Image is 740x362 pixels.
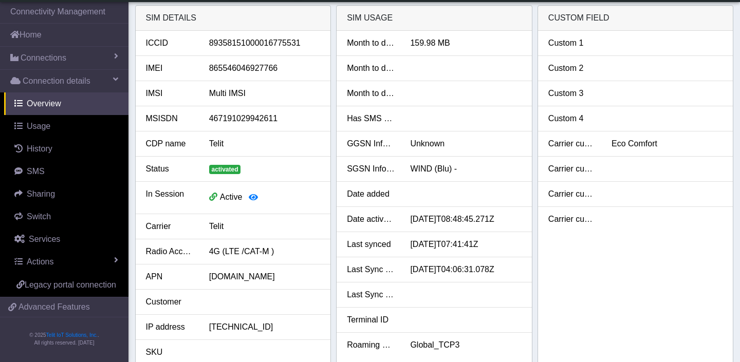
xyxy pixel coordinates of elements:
span: Actions [27,257,53,266]
span: History [27,144,52,153]
div: Carrier custom 4 [541,213,604,225]
span: activated [209,165,241,174]
a: Services [4,228,128,251]
div: APN [138,271,201,283]
div: [DOMAIN_NAME] [201,271,328,283]
div: Custom 4 [541,112,604,125]
span: Advanced Features [18,301,90,313]
div: 159.98 MB [402,37,529,49]
div: WIND (Blu) - [402,163,529,175]
div: Multi IMSI [201,87,328,100]
div: Custom field [538,6,733,31]
div: [TECHNICAL_ID] [201,321,328,333]
div: IP address [138,321,201,333]
a: History [4,138,128,160]
a: Actions [4,251,128,273]
span: Services [29,235,60,243]
div: IMEI [138,62,201,74]
div: Carrier custom 2 [541,163,604,175]
span: Legacy portal connection [25,280,116,289]
div: Eco Comfort [604,138,730,150]
span: Overview [27,99,61,108]
div: Custom 2 [541,62,604,74]
div: Carrier [138,220,201,233]
a: Telit IoT Solutions, Inc. [46,332,98,338]
div: Telit [201,220,328,233]
div: Customer [138,296,201,308]
div: IMSI [138,87,201,100]
div: Last Sync SMS Usage [339,289,402,301]
div: Radio Access Tech [138,245,201,258]
div: SIM details [136,6,331,31]
div: In Session [138,188,201,207]
span: Connections [21,52,66,64]
a: Usage [4,115,128,138]
div: [DATE]T04:06:31.078Z [402,263,529,276]
div: Last Sync Data Usage [339,263,402,276]
div: Unknown [402,138,529,150]
div: Month to date data [339,37,402,49]
div: [DATE]T07:41:41Z [402,238,529,251]
span: SMS [27,167,45,176]
div: Last synced [339,238,402,251]
div: SIM usage [337,6,532,31]
div: Status [138,163,201,175]
div: Date added [339,188,402,200]
div: SGSN Information [339,163,402,175]
div: Telit [201,138,328,150]
div: Month to date voice [339,87,402,100]
span: Active [220,193,243,201]
div: Terminal ID [339,314,402,326]
div: Custom 3 [541,87,604,100]
div: Carrier custom 3 [541,188,604,200]
div: MSISDN [138,112,201,125]
button: View session details [242,188,265,207]
span: Usage [27,122,50,130]
div: SKU [138,346,201,358]
div: 467191029942611 [201,112,328,125]
a: SMS [4,160,128,183]
div: GGSN Information [339,138,402,150]
div: Carrier custom 1 [541,138,604,150]
a: Sharing [4,183,128,205]
div: [DATE]T08:48:45.271Z [402,213,529,225]
div: Roaming Profile [339,339,402,351]
div: 865546046927766 [201,62,328,74]
span: Connection details [23,75,90,87]
div: Month to date SMS [339,62,402,74]
a: Switch [4,205,128,228]
div: CDP name [138,138,201,150]
span: Switch [27,212,51,221]
div: Has SMS Usage [339,112,402,125]
div: 4G (LTE /CAT-M ) [201,245,328,258]
div: 89358151000016775531 [201,37,328,49]
div: ICCID [138,37,201,49]
div: Custom 1 [541,37,604,49]
div: Global_TCP3 [402,339,529,351]
a: Overview [4,92,128,115]
div: Date activated [339,213,402,225]
span: Sharing [27,189,55,198]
